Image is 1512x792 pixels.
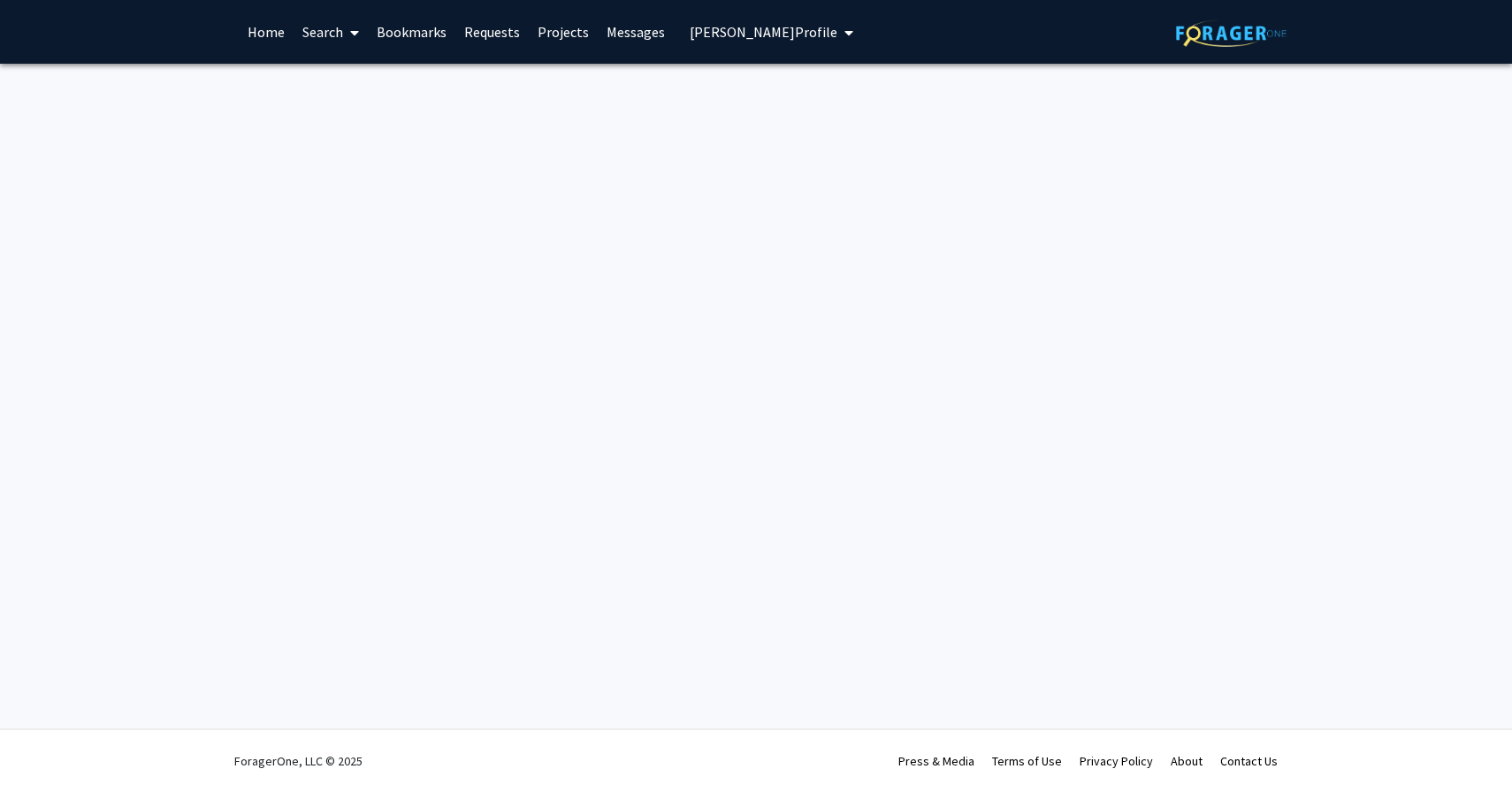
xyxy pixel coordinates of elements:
[1171,753,1203,769] a: About
[598,1,674,63] a: Messages
[898,753,974,769] a: Press & Media
[1080,753,1153,769] a: Privacy Policy
[1176,19,1287,47] img: ForagerOne Logo
[368,1,455,63] a: Bookmarks
[992,753,1062,769] a: Terms of Use
[234,730,363,792] div: ForagerOne, LLC © 2025
[294,1,368,63] a: Search
[239,1,294,63] a: Home
[1220,753,1278,769] a: Contact Us
[529,1,598,63] a: Projects
[455,1,529,63] a: Requests
[690,23,837,41] span: [PERSON_NAME] Profile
